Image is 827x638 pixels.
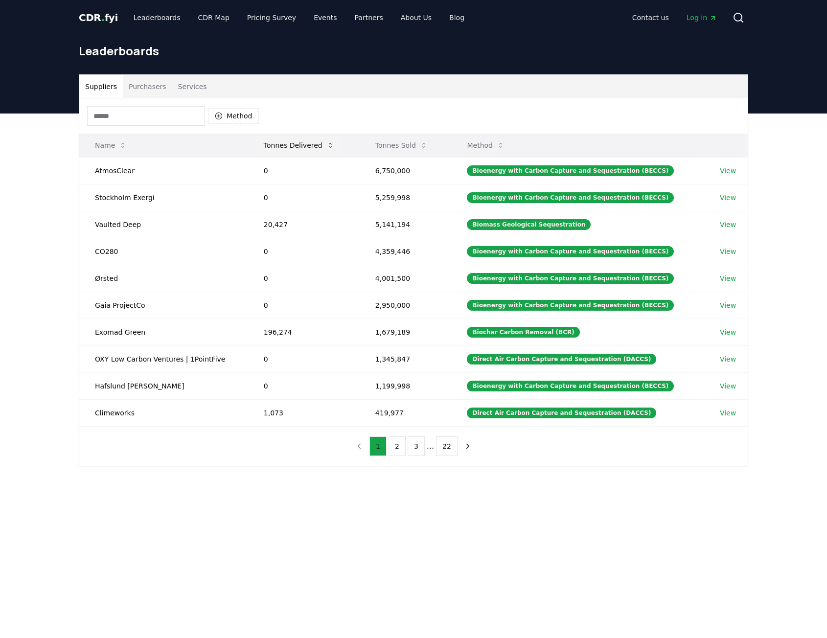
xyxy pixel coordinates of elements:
[467,300,674,311] div: Bioenergy with Carbon Capture and Sequestration (BECCS)
[79,75,123,98] button: Suppliers
[101,12,105,23] span: .
[248,184,360,211] td: 0
[467,354,656,365] div: Direct Air Carbon Capture and Sequestration (DACCS)
[360,184,452,211] td: 5,259,998
[360,319,452,345] td: 1,679,189
[360,211,452,238] td: 5,141,194
[441,9,472,26] a: Blog
[248,319,360,345] td: 196,274
[720,381,736,391] a: View
[467,273,674,284] div: Bioenergy with Carbon Capture and Sequestration (BECCS)
[720,327,736,337] a: View
[248,265,360,292] td: 0
[190,9,237,26] a: CDR Map
[79,211,248,238] td: Vaulted Deep
[360,399,452,426] td: 419,977
[720,408,736,418] a: View
[679,9,725,26] a: Log in
[79,399,248,426] td: Climeworks
[720,273,736,283] a: View
[389,436,406,456] button: 2
[79,238,248,265] td: CO280
[467,408,656,418] div: Direct Air Carbon Capture and Sequestration (DACCS)
[79,372,248,399] td: Hafslund [PERSON_NAME]
[720,354,736,364] a: View
[79,12,118,23] span: CDR fyi
[368,136,436,155] button: Tonnes Sold
[720,220,736,229] a: View
[467,192,674,203] div: Bioenergy with Carbon Capture and Sequestration (BECCS)
[467,219,591,230] div: Biomass Geological Sequestration
[467,165,674,176] div: Bioenergy with Carbon Capture and Sequestration (BECCS)
[360,157,452,184] td: 6,750,000
[720,166,736,176] a: View
[239,9,304,26] a: Pricing Survey
[79,265,248,292] td: Ørsted
[126,9,472,26] nav: Main
[408,436,425,456] button: 3
[459,436,476,456] button: next page
[87,136,135,155] button: Name
[248,345,360,372] td: 0
[467,327,579,338] div: Biochar Carbon Removal (BCR)
[79,319,248,345] td: Exomad Green
[79,345,248,372] td: OXY Low Carbon Ventures | 1PointFive
[624,9,677,26] a: Contact us
[248,292,360,319] td: 0
[248,399,360,426] td: 1,073
[360,292,452,319] td: 2,950,000
[79,184,248,211] td: Stockholm Exergi
[467,246,674,257] div: Bioenergy with Carbon Capture and Sequestration (BECCS)
[306,9,345,26] a: Events
[79,157,248,184] td: AtmosClear
[256,136,342,155] button: Tonnes Delivered
[720,247,736,256] a: View
[248,157,360,184] td: 0
[360,265,452,292] td: 4,001,500
[360,238,452,265] td: 4,359,446
[79,11,118,24] a: CDR.fyi
[360,372,452,399] td: 1,199,998
[427,440,434,452] li: ...
[720,300,736,310] a: View
[248,238,360,265] td: 0
[436,436,458,456] button: 22
[79,292,248,319] td: Gaia ProjectCo
[126,9,188,26] a: Leaderboards
[360,345,452,372] td: 1,345,847
[248,372,360,399] td: 0
[459,136,512,155] button: Method
[208,108,259,124] button: Method
[347,9,391,26] a: Partners
[248,211,360,238] td: 20,427
[369,436,387,456] button: 1
[172,75,213,98] button: Services
[720,193,736,203] a: View
[393,9,439,26] a: About Us
[624,9,725,26] nav: Main
[79,43,748,59] h1: Leaderboards
[123,75,172,98] button: Purchasers
[467,381,674,391] div: Bioenergy with Carbon Capture and Sequestration (BECCS)
[687,13,717,23] span: Log in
